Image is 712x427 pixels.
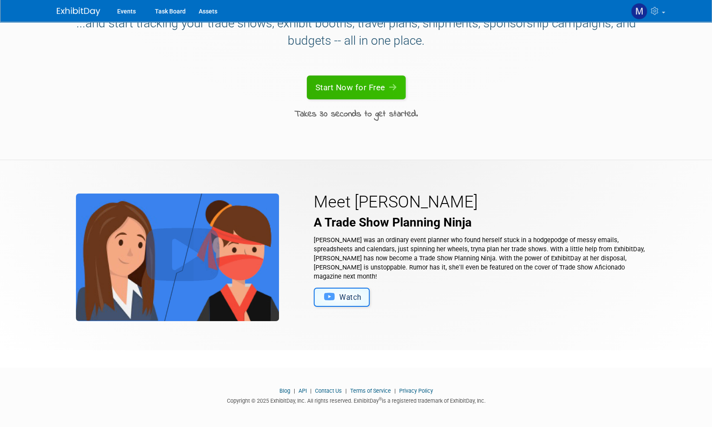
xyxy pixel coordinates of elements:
[279,388,290,394] a: Blog
[379,397,382,401] sup: ®
[314,236,653,306] div: [PERSON_NAME] was an ordinary event planner who found herself stuck in a hodgepodge of messy emai...
[57,10,656,71] div: ...and start tracking your trade shows, exhibit booths, travel plans, shipments, sponsorship camp...
[57,7,100,16] img: ExhibitDay
[631,3,647,20] img: Mary Ann Trujillo
[314,214,653,231] div: A Trade Show Planning Ninja
[392,388,398,394] span: |
[350,388,391,394] a: Terms of Service
[57,99,656,121] div: Takes 30 seconds to get started.
[314,288,370,306] button: Watch
[314,293,370,301] span: Play Video
[57,253,299,260] span: Play Video
[343,388,349,394] span: |
[307,76,406,99] a: Start Now for Free
[399,388,433,394] a: Privacy Policy
[76,194,279,321] img: Play Video
[308,388,314,394] span: |
[299,388,307,394] a: API
[315,388,342,394] a: Contact Us
[314,191,653,214] div: Meet [PERSON_NAME]
[339,292,361,302] span: Watch
[292,388,297,394] span: |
